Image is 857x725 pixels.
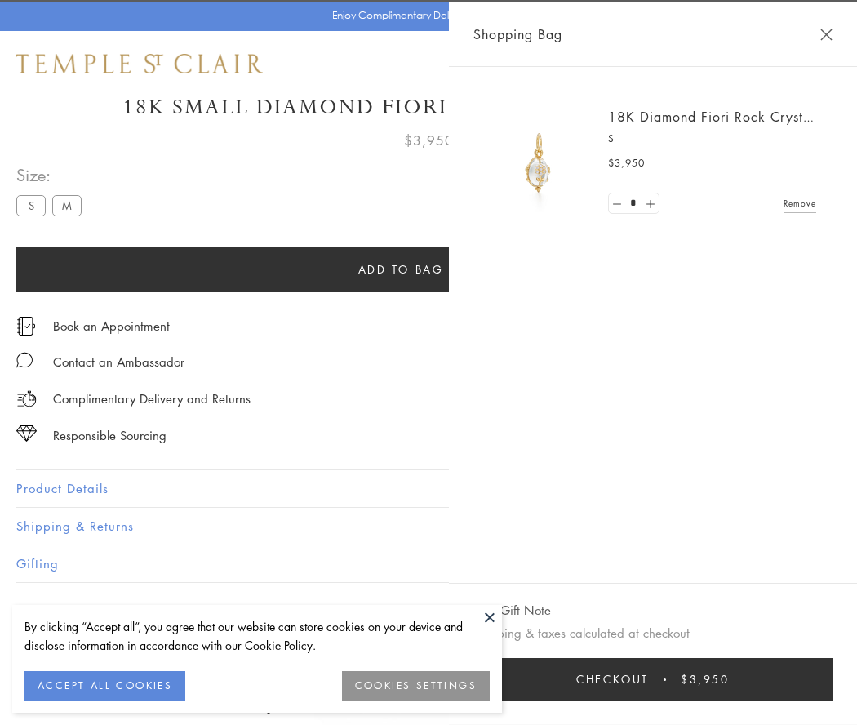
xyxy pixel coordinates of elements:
[53,352,184,372] div: Contact an Ambassador
[576,670,649,688] span: Checkout
[642,193,658,214] a: Set quantity to 2
[53,389,251,409] p: Complimentary Delivery and Returns
[16,54,263,73] img: Temple St. Clair
[608,131,816,147] p: S
[358,260,444,278] span: Add to bag
[16,93,841,122] h1: 18K Small Diamond Fiori Rock Crystal Amulet
[608,155,645,171] span: $3,950
[681,670,730,688] span: $3,950
[342,671,490,701] button: COOKIES SETTINGS
[473,24,562,45] span: Shopping Bag
[16,317,36,336] img: icon_appointment.svg
[609,193,625,214] a: Set quantity to 0
[16,545,841,582] button: Gifting
[53,317,170,335] a: Book an Appointment
[16,470,841,507] button: Product Details
[16,352,33,368] img: MessageIcon-01_2.svg
[16,195,46,216] label: S
[24,671,185,701] button: ACCEPT ALL COOKIES
[16,389,37,409] img: icon_delivery.svg
[404,130,454,151] span: $3,950
[16,162,88,189] span: Size:
[24,617,490,655] div: By clicking “Accept all”, you agree that our website can store cookies on your device and disclos...
[332,7,517,24] p: Enjoy Complimentary Delivery & Returns
[16,508,841,545] button: Shipping & Returns
[53,425,167,446] div: Responsible Sourcing
[16,425,37,442] img: icon_sourcing.svg
[473,658,833,701] button: Checkout $3,950
[490,114,588,212] img: P51889-E11FIORI
[784,194,816,212] a: Remove
[473,600,551,620] button: Add Gift Note
[473,623,833,643] p: Shipping & taxes calculated at checkout
[820,29,833,41] button: Close Shopping Bag
[52,195,82,216] label: M
[16,247,785,292] button: Add to bag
